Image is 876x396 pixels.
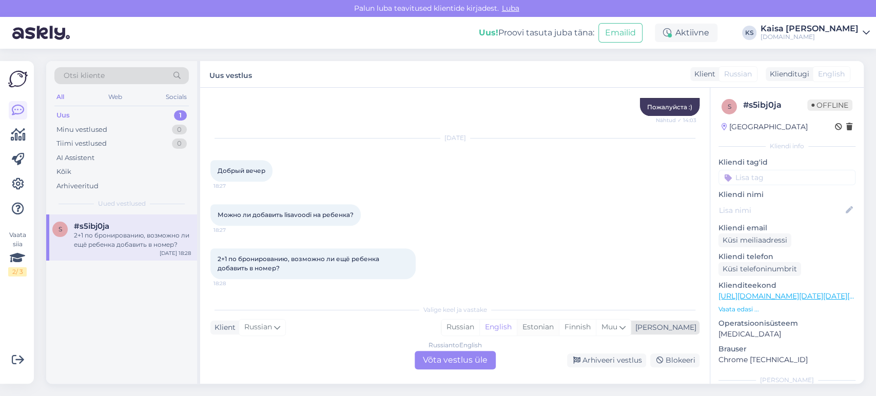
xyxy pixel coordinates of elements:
p: Brauser [718,344,855,354]
div: Proovi tasuta juba täna: [479,27,594,39]
span: 18:27 [213,182,252,190]
div: Tiimi vestlused [56,138,107,149]
div: [PERSON_NAME] [718,375,855,385]
div: Web [106,90,124,104]
input: Lisa nimi [719,205,844,216]
div: Küsi meiliaadressi [718,233,791,247]
div: Klienditugi [766,69,809,80]
p: Kliendi email [718,223,855,233]
span: Можно ли добавить lisavoodi на ребенка? [218,211,354,219]
span: Добрый вечер [218,167,265,174]
div: Võta vestlus üle [415,351,496,369]
div: [DATE] 18:28 [160,249,191,257]
div: Klient [690,69,715,80]
div: Vaata siia [8,230,27,276]
div: Russian [441,320,479,335]
div: Küsi telefoninumbrit [718,262,801,276]
p: Vaata edasi ... [718,305,855,314]
span: Uued vestlused [98,199,146,208]
p: [MEDICAL_DATA] [718,329,855,340]
span: 18:28 [213,280,252,287]
input: Lisa tag [718,170,855,185]
div: Пожалуйста :) [640,98,699,116]
div: Kliendi info [718,142,855,151]
div: Finnish [559,320,596,335]
div: Arhiveeri vestlus [567,353,646,367]
span: Nähtud ✓ 14:03 [656,116,696,124]
p: Chrome [TECHNICAL_ID] [718,354,855,365]
span: Offline [807,100,852,111]
div: [DATE] [210,133,699,143]
div: 0 [172,125,187,135]
span: Luba [499,4,522,13]
div: [DOMAIN_NAME] [761,33,859,41]
div: 0 [172,138,187,149]
div: 2+1 по бронированию, возможно ли ещё ребенка добавить в номер? [74,231,191,249]
div: Estonian [517,320,559,335]
div: Minu vestlused [56,125,107,135]
div: Blokeeri [650,353,699,367]
span: Muu [601,322,617,331]
span: Russian [724,69,752,80]
a: Kaisa [PERSON_NAME][DOMAIN_NAME] [761,25,870,41]
label: Uus vestlus [209,67,252,81]
span: Otsi kliente [64,70,105,81]
p: Klienditeekond [718,280,855,291]
div: AI Assistent [56,153,94,163]
span: 18:27 [213,226,252,234]
span: #s5ibj0ja [74,222,109,231]
img: Askly Logo [8,69,28,89]
p: Kliendi telefon [718,251,855,262]
div: Klient [210,322,236,333]
p: Kliendi nimi [718,189,855,200]
p: Kliendi tag'id [718,157,855,168]
div: [GEOGRAPHIC_DATA] [722,122,808,132]
span: s [59,225,62,233]
p: Operatsioonisüsteem [718,318,855,329]
div: 2 / 3 [8,267,27,276]
div: Socials [164,90,189,104]
span: s [728,103,731,110]
div: Uus [56,110,70,121]
div: Valige keel ja vastake [210,305,699,314]
button: Emailid [598,23,643,43]
span: 2+1 по бронированию, возможно ли ещё ребенка добавить в номер? [218,255,381,272]
div: Aktiivne [655,24,717,42]
div: English [479,320,517,335]
div: Arhiveeritud [56,181,99,191]
b: Uus! [479,28,498,37]
div: Kaisa [PERSON_NAME] [761,25,859,33]
div: Kõik [56,167,71,177]
div: [PERSON_NAME] [631,322,696,333]
div: KS [742,26,756,40]
div: 1 [174,110,187,121]
div: Russian to English [429,341,482,350]
span: English [818,69,845,80]
div: # s5ibj0ja [743,99,807,111]
span: Russian [244,322,272,333]
div: All [54,90,66,104]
